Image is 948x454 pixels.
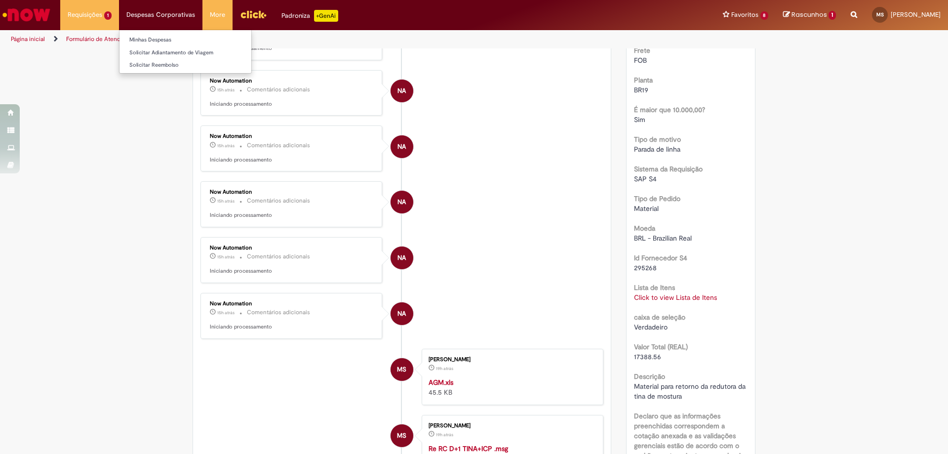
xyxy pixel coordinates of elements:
ul: Trilhas de página [7,30,625,48]
img: click_logo_yellow_360x200.png [240,7,267,22]
a: Formulário de Atendimento [66,35,139,43]
time: 30/09/2025 18:12:58 [217,254,235,260]
b: Lista de Itens [634,283,675,292]
ul: Despesas Corporativas [119,30,252,74]
b: Planta [634,76,653,84]
p: Iniciando processamento [210,267,374,275]
a: Rascunhos [783,10,836,20]
small: Comentários adicionais [247,141,310,150]
span: FOB [634,56,647,65]
small: Comentários adicionais [247,252,310,261]
span: 8 [760,11,769,20]
div: [PERSON_NAME] [429,357,593,363]
span: 19h atrás [436,432,453,438]
small: Comentários adicionais [247,85,310,94]
p: +GenAi [314,10,338,22]
div: Now Automation [391,302,413,325]
a: AGM.xls [429,378,453,387]
div: Now Automation [210,189,374,195]
time: 30/09/2025 18:06:38 [217,310,235,316]
div: Now Automation [210,301,374,307]
a: Solicitar Reembolso [119,60,251,71]
time: 30/09/2025 18:23:39 [217,143,235,149]
span: 15h atrás [217,87,235,93]
time: 30/09/2025 18:16:52 [217,198,235,204]
span: 15h atrás [217,198,235,204]
b: Valor Total (REAL) [634,342,688,351]
b: Sistema da Requisição [634,165,703,173]
span: Parada de linha [634,145,680,154]
b: Moeda [634,224,655,233]
span: Favoritos [731,10,758,20]
span: 295268 [634,263,657,272]
b: Id Fornecedor S4 [634,253,687,262]
span: Verdadeiro [634,323,668,331]
span: More [210,10,225,20]
div: Now Automation [210,78,374,84]
span: MS [397,358,406,381]
div: Now Automation [210,245,374,251]
b: É maior que 10.000,00? [634,105,705,114]
p: Iniciando processamento [210,44,374,52]
span: 15h atrás [217,254,235,260]
time: 30/09/2025 14:31:04 [436,366,453,371]
div: Now Automation [391,191,413,213]
div: 45.5 KB [429,377,593,397]
span: Material [634,204,659,213]
span: NA [397,190,406,214]
b: Frete [634,46,650,55]
span: Material para retorno da redutora da tina de mostura [634,382,748,401]
span: Rascunhos [791,10,827,19]
small: Comentários adicionais [247,308,310,317]
span: [PERSON_NAME] [891,10,941,19]
div: Now Automation [210,133,374,139]
span: NA [397,135,406,159]
div: Now Automation [391,135,413,158]
a: Minhas Despesas [119,35,251,45]
span: MS [397,424,406,448]
div: Mayan Dandara Moreira Santos [391,424,413,447]
a: Solicitar Adiantamento de Viagem [119,47,251,58]
a: Página inicial [11,35,45,43]
p: Iniciando processamento [210,323,374,331]
a: Re RC D+1 TINA+ICP .msg [429,444,508,453]
small: Comentários adicionais [247,197,310,205]
span: MS [876,11,884,18]
time: 30/09/2025 14:26:53 [436,432,453,438]
p: Iniciando processamento [210,156,374,164]
span: BRL - Brazilian Real [634,234,692,243]
span: 19h atrás [436,366,453,371]
p: Iniciando processamento [210,100,374,108]
span: Sim [634,115,645,124]
span: NA [397,79,406,103]
div: Now Automation [391,80,413,102]
span: NA [397,246,406,270]
div: Now Automation [391,247,413,269]
span: 15h atrás [217,310,235,316]
span: 1 [104,11,112,20]
p: Iniciando processamento [210,211,374,219]
span: Despesas Corporativas [126,10,195,20]
span: BR19 [634,85,648,94]
img: ServiceNow [1,5,52,25]
div: [PERSON_NAME] [429,423,593,429]
span: Requisições [68,10,102,20]
span: SAP S4 [634,174,657,183]
div: Mayan Dandara Moreira Santos [391,358,413,381]
b: Tipo de motivo [634,135,681,144]
span: 17388.56 [634,352,661,361]
b: Tipo de Pedido [634,194,680,203]
b: Descrição [634,372,665,381]
div: Padroniza [281,10,338,22]
b: caixa de seleção [634,313,685,322]
span: NA [397,302,406,326]
a: Click to view Lista de Itens [634,293,717,302]
span: 1 [829,11,836,20]
span: 15h atrás [217,143,235,149]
